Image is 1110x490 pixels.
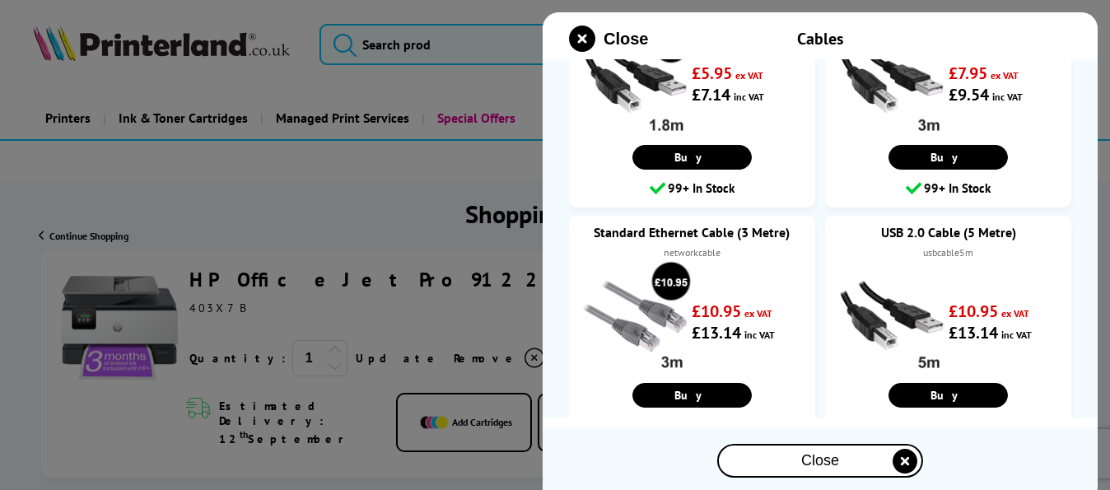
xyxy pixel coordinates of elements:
img: USB 2.0 Cable (1.8 Metre) [577,23,692,138]
img: Standard Ethernet Cable (3 Metre) [577,261,692,376]
span: inc VAT [1001,329,1032,341]
span: Close [604,30,648,49]
span: ex VAT [744,307,772,320]
button: close modal [717,444,923,478]
a: Buy [632,383,752,408]
button: close modal [569,26,648,52]
img: USB 2.0 Cable (3 metre) [833,23,948,138]
strong: £10.95 [692,301,741,322]
a: USB 2.0 Cable (5 Metre) [842,224,1055,240]
span: 99+ In Stock [924,178,991,199]
span: inc VAT [734,91,764,103]
span: ex VAT [735,69,763,82]
div: usbcable5m [842,245,1055,261]
span: ex VAT [1001,307,1029,320]
strong: £10.95 [949,301,998,322]
img: USB 2.0 Cable (5 Metre) [833,261,948,376]
div: Cables [669,28,971,49]
span: inc VAT [992,91,1023,103]
strong: £13.14 [692,322,741,343]
span: Close [801,452,839,469]
span: ex VAT [991,69,1019,82]
span: 99+ In Stock [668,416,735,437]
a: Buy [888,145,1008,170]
div: networkcable [585,245,799,261]
strong: £9.54 [949,84,989,105]
span: 99+ In Stock [668,178,735,199]
a: Buy [888,383,1008,408]
strong: £7.95 [949,63,987,84]
a: Standard Ethernet Cable (3 Metre) [585,224,799,240]
strong: £13.14 [949,322,998,343]
span: inc VAT [744,329,775,341]
span: 99+ In Stock [924,416,991,437]
strong: £7.14 [692,84,730,105]
a: Buy [632,145,752,170]
strong: £5.95 [692,63,732,84]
